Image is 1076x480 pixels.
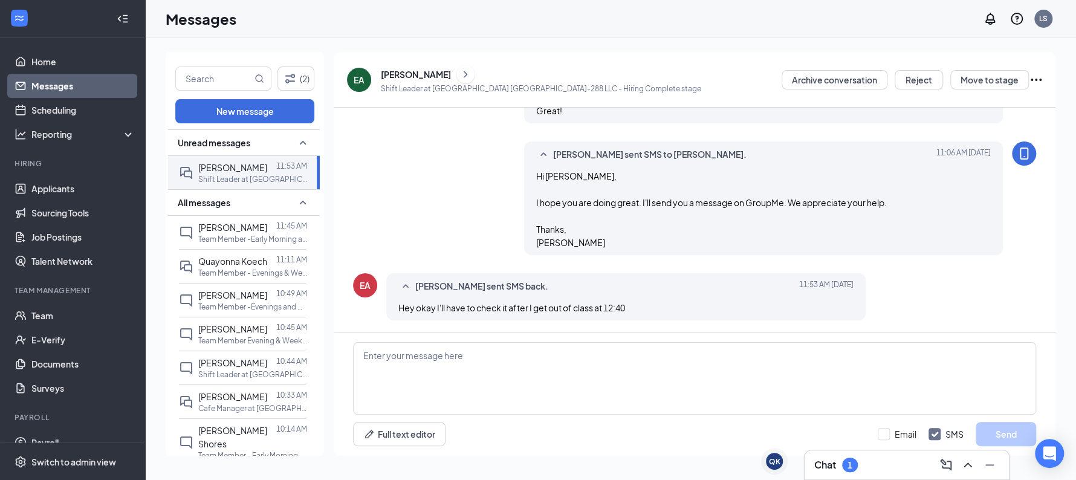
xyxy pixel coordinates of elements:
[814,458,836,472] h3: Chat
[536,170,887,248] span: Hi [PERSON_NAME], I hope you are doing great. I'll send you a message on GroupMe. We appreciate y...
[782,70,887,89] button: Archive conversation
[179,435,193,450] svg: ChatInactive
[198,391,267,402] span: [PERSON_NAME]
[958,455,977,475] button: ChevronUp
[15,285,132,296] div: Team Management
[354,74,365,86] div: EA
[198,174,307,184] p: Shift Leader at [GEOGRAPHIC_DATA] TX-288 LLC
[31,225,135,249] a: Job Postings
[198,357,267,368] span: [PERSON_NAME]
[276,255,307,265] p: 11:11 AM
[961,458,975,472] svg: ChevronUp
[415,279,548,294] span: [PERSON_NAME] sent SMS back.
[31,50,135,74] a: Home
[31,128,135,140] div: Reporting
[15,158,132,169] div: Hiring
[381,83,701,94] p: Shift Leader at [GEOGRAPHIC_DATA] [GEOGRAPHIC_DATA]-288 LLC - Hiring Complete stage
[198,425,267,449] span: [PERSON_NAME] Shores
[31,303,135,328] a: Team
[198,403,307,414] p: Cafe Manager at [GEOGRAPHIC_DATA] [GEOGRAPHIC_DATA]-220 LLC
[179,361,193,375] svg: ChatInactive
[31,328,135,352] a: E-Verify
[1035,439,1064,468] div: Open Intercom Messenger
[178,137,250,149] span: Unread messages
[381,68,451,80] div: [PERSON_NAME]
[276,322,307,332] p: 10:45 AM
[175,99,314,123] button: New message
[198,234,307,244] p: Team Member -Early Morning at [GEOGRAPHIC_DATA] [GEOGRAPHIC_DATA]-288 LLC
[31,98,135,122] a: Scheduling
[31,352,135,376] a: Documents
[398,302,625,313] span: Hey okay I'll have to check it after I get out of class at 12:40
[179,166,193,180] svg: DoubleChat
[1017,146,1031,161] svg: MobileSms
[536,105,562,116] span: Great!
[982,458,997,472] svg: Minimize
[198,222,267,233] span: [PERSON_NAME]
[976,422,1036,446] button: Send
[848,460,852,470] div: 1
[296,195,310,210] svg: SmallChevronUp
[980,455,999,475] button: Minimize
[1039,13,1048,24] div: LS
[198,302,307,312] p: Team Member -Evenings and Weekends at [GEOGRAPHIC_DATA] TX-288 LLC
[198,256,267,267] span: Quayonna Koech
[198,450,307,461] p: Team Member - Early Morning at [GEOGRAPHIC_DATA] [GEOGRAPHIC_DATA]-222 LLC
[936,455,956,475] button: ComposeMessage
[353,422,446,446] button: Full text editorPen
[198,162,267,173] span: [PERSON_NAME]
[166,8,236,29] h1: Messages
[15,128,27,140] svg: Analysis
[31,177,135,201] a: Applicants
[198,268,307,278] p: Team Member - Evenings & Weekend at [GEOGRAPHIC_DATA] TX-220 LLC
[536,148,551,162] svg: SmallChevronUp
[456,65,475,83] button: ChevronRight
[553,148,747,162] span: [PERSON_NAME] sent SMS to [PERSON_NAME].
[360,279,371,291] div: EA
[31,376,135,400] a: Surveys
[13,12,25,24] svg: WorkstreamLogo
[31,430,135,455] a: Payroll
[276,288,307,299] p: 10:49 AM
[31,249,135,273] a: Talent Network
[363,428,375,440] svg: Pen
[276,356,307,366] p: 10:44 AM
[198,369,307,380] p: Shift Leader at [GEOGRAPHIC_DATA] TX-220 LLC
[179,327,193,342] svg: ChatInactive
[939,458,953,472] svg: ComposeMessage
[31,201,135,225] a: Sourcing Tools
[398,279,413,294] svg: SmallChevronUp
[31,74,135,98] a: Messages
[1029,73,1043,87] svg: Ellipses
[254,74,264,83] svg: MagnifyingGlass
[769,456,780,467] div: QK
[276,221,307,231] p: 11:45 AM
[178,196,230,209] span: All messages
[459,67,472,82] svg: ChevronRight
[15,456,27,468] svg: Settings
[179,395,193,409] svg: DoubleChat
[895,70,943,89] button: Reject
[198,290,267,300] span: [PERSON_NAME]
[179,293,193,308] svg: ChatInactive
[179,225,193,240] svg: ChatInactive
[1010,11,1024,26] svg: QuestionInfo
[15,412,132,423] div: Payroll
[276,161,307,171] p: 11:53 AM
[179,259,193,274] svg: DoubleChat
[117,13,129,25] svg: Collapse
[276,424,307,434] p: 10:14 AM
[276,390,307,400] p: 10:33 AM
[950,70,1029,89] button: Move to stage
[799,279,854,294] span: [DATE] 11:53 AM
[296,135,310,150] svg: SmallChevronUp
[31,456,116,468] div: Switch to admin view
[283,71,297,86] svg: Filter
[176,67,252,90] input: Search
[277,66,314,91] button: Filter (2)
[198,323,267,334] span: [PERSON_NAME]
[983,11,997,26] svg: Notifications
[936,148,991,162] span: [DATE] 11:06 AM
[198,336,307,346] p: Team Member Evening & Weekends at [GEOGRAPHIC_DATA] TX-222 LLC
